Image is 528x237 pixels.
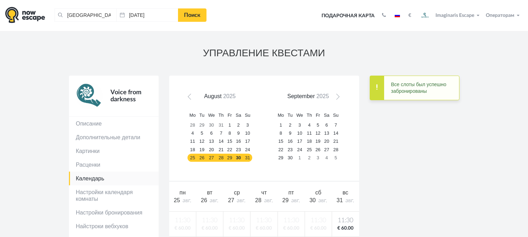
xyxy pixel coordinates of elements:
span: Wednesday [208,113,215,118]
a: 28 [187,121,197,129]
span: 2025 [316,93,329,99]
div: Voice from darkness [103,83,152,109]
div: Все слоты был успешно забронированы [370,76,459,100]
a: Настройки бронирования [69,206,159,219]
a: 20 [322,137,331,146]
a: 16 [234,137,243,146]
span: Saturday [324,113,330,118]
a: 19 [198,146,206,154]
a: 10 [294,129,305,137]
a: 30 [286,154,294,162]
a: 13 [322,129,331,137]
span: Monday [190,113,196,118]
a: 6 [206,129,217,137]
a: 3 [294,121,305,129]
a: 12 [198,137,206,146]
a: 10 [243,129,252,137]
span: вс [343,190,348,196]
a: 11 [187,137,197,146]
a: 16 [286,137,294,146]
a: Найстроки вебхуков [69,219,159,233]
a: 17 [294,137,305,146]
a: 26 [314,146,322,154]
a: Календарь [69,172,159,185]
a: 14 [331,129,341,137]
a: 11 [305,129,314,137]
span: Monday [278,113,284,118]
a: 1 [276,121,286,129]
a: Дополнительные детали [69,130,159,144]
input: Дата [116,8,178,22]
span: авг. [210,198,218,203]
a: 8 [276,129,286,137]
a: 15 [276,137,286,146]
a: 1 [294,154,305,162]
a: 30 [234,154,243,162]
span: Tuesday [199,113,204,118]
span: Sunday [245,113,250,118]
a: 2 [305,154,314,162]
span: September [287,93,315,99]
span: 31 [337,197,343,203]
input: Город или название квеста [55,8,116,22]
span: авг. [183,198,191,203]
span: Friday [316,113,320,118]
a: 19 [314,137,322,146]
a: 4 [305,121,314,129]
a: 5 [331,154,341,162]
img: ru.jpg [395,14,400,17]
span: Thursday [307,113,312,118]
span: вт [207,190,212,196]
span: 25 [174,197,180,203]
span: авг. [345,198,354,203]
span: Thursday [218,113,224,118]
a: Настройки календаря комнаты [69,185,159,206]
a: 28 [331,146,341,154]
span: чт [261,190,267,196]
span: Wednesday [296,113,303,118]
a: 31 [217,121,225,129]
span: August [204,93,222,99]
a: 12 [314,129,322,137]
span: 30 [310,197,316,203]
a: Next [331,93,342,103]
a: 9 [286,129,294,137]
a: Поиск [178,8,206,22]
span: Next [333,95,339,101]
span: Prev [189,95,195,101]
a: 2 [286,121,294,129]
a: 9 [234,129,243,137]
span: авг. [318,198,327,203]
a: 15 [225,137,234,146]
a: 29 [198,121,206,129]
a: 21 [217,146,225,154]
a: 1 [225,121,234,129]
a: 4 [322,154,331,162]
span: 28 [255,197,261,203]
button: € [405,12,415,19]
span: Saturday [236,113,241,118]
a: 30 [206,121,217,129]
span: 29 [282,197,289,203]
a: 24 [243,146,252,154]
a: 18 [305,137,314,146]
a: 31 [243,154,252,162]
span: Sunday [333,113,339,118]
a: 7 [217,129,225,137]
a: 5 [314,121,322,129]
strong: € [408,13,411,18]
h3: УПРАВЛЕНИЕ КВЕСТАМИ [69,48,459,59]
a: 26 [198,154,206,162]
span: € 60.00 [333,225,358,232]
a: Расценки [69,158,159,172]
span: авг. [291,198,300,203]
span: Friday [228,113,232,118]
a: 18 [187,146,197,154]
a: 29 [225,154,234,162]
button: Imaginaris Escape [416,8,483,23]
a: 17 [243,137,252,146]
a: 22 [276,146,286,154]
span: Операторам [486,13,514,18]
a: 20 [206,146,217,154]
span: сб [315,190,321,196]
